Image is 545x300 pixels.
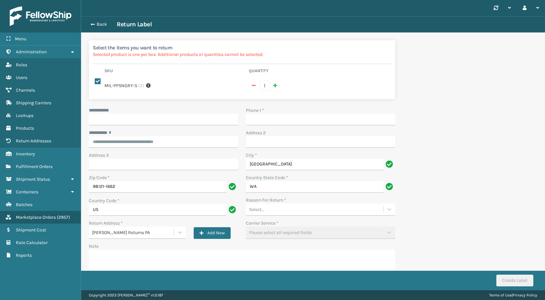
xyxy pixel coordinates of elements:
a: Privacy Policy [513,293,537,297]
span: Marketplace Orders [16,215,56,220]
img: logo [10,7,71,26]
span: Administration [16,49,47,55]
div: | [489,290,537,300]
span: Products [16,125,34,131]
th: Sku [103,68,247,76]
label: Note [89,243,99,249]
span: Return Addresses [16,138,51,144]
p: Selected product is one per box. Additional products or quantites cannot be selected. [93,51,391,58]
label: Country Code [89,197,119,204]
label: MIL-PPSNGRY-S [104,82,137,89]
a: Terms of Use [489,293,512,297]
span: Lookups [16,113,33,118]
h2: Select the items you want to return [93,44,391,51]
span: Menu [15,36,26,42]
span: Shipment Cost [16,227,46,233]
label: Carrier Service [246,220,278,227]
div: [PERSON_NAME] Returns PA [92,229,175,236]
span: Containers [16,189,38,195]
label: Zip Code [89,174,110,181]
span: ( 2957 ) [57,215,70,220]
span: Rate Calculator [16,240,48,245]
span: Channels [16,87,35,93]
div: Select... [249,206,264,213]
span: Inventory [16,151,35,157]
span: ( 2 ) [138,82,144,89]
span: Users [16,75,27,80]
span: Shipping Carriers [16,100,51,106]
label: Country State Code [246,174,288,181]
button: Create Label [496,275,533,286]
p: Copyright 2023 [PERSON_NAME]™ v 1.0.187 [89,290,163,300]
span: Batches [16,202,32,207]
button: Back [87,21,117,27]
button: Add New [194,227,231,239]
span: Reports [16,253,32,258]
th: Quantity [247,68,391,76]
label: Address 3 [89,152,109,159]
label: Address 2 [246,129,266,136]
span: Shipment Status [16,176,50,182]
span: Fulfillment Orders [16,164,53,169]
label: Phone 1 [246,107,264,114]
span: Roles [16,62,27,68]
label: Reason For Return [246,197,286,203]
label: City [246,152,257,159]
label: Return Address [89,220,123,227]
h3: Return Label [117,20,152,28]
